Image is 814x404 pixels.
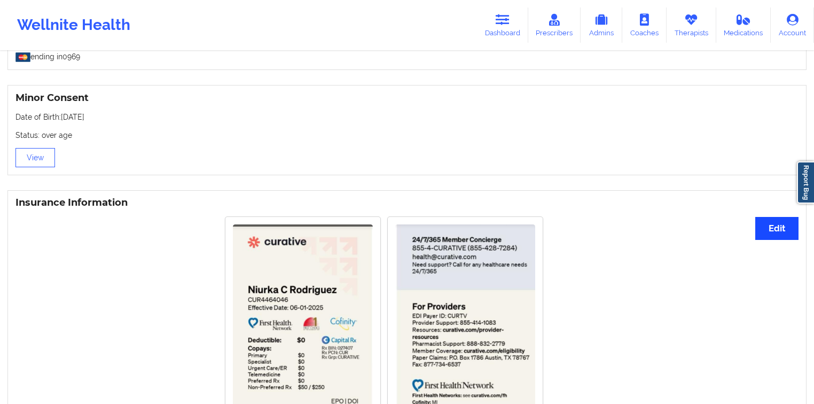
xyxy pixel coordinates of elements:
h3: Minor Consent [15,92,799,104]
a: Medications [716,7,771,43]
p: Date of Birth: [DATE] [15,112,799,122]
a: Account [771,7,814,43]
a: Therapists [667,7,716,43]
a: Coaches [622,7,667,43]
p: ending in 0969 [15,47,799,62]
button: View [15,148,55,167]
h3: Insurance Information [15,197,799,209]
p: Status: over age [15,130,799,141]
button: Edit [755,217,799,240]
a: Admins [581,7,622,43]
a: Dashboard [477,7,528,43]
a: Prescribers [528,7,581,43]
a: Report Bug [797,161,814,204]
